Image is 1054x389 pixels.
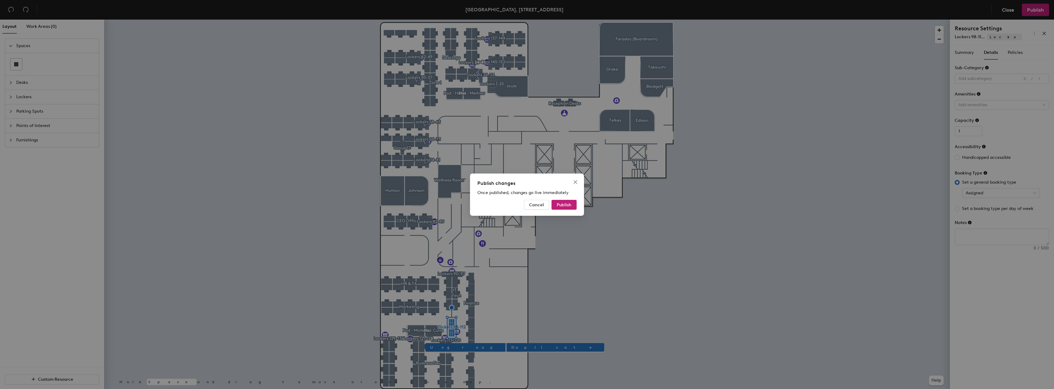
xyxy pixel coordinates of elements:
button: Cancel [524,200,549,210]
span: Publish [557,202,571,207]
span: Close [571,180,580,185]
div: Publish changes [477,180,577,187]
span: close [573,180,578,185]
button: Publish [552,200,577,210]
button: Close [571,177,580,187]
span: Once published, changes go live immediately [477,190,569,195]
span: Cancel [529,202,544,207]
